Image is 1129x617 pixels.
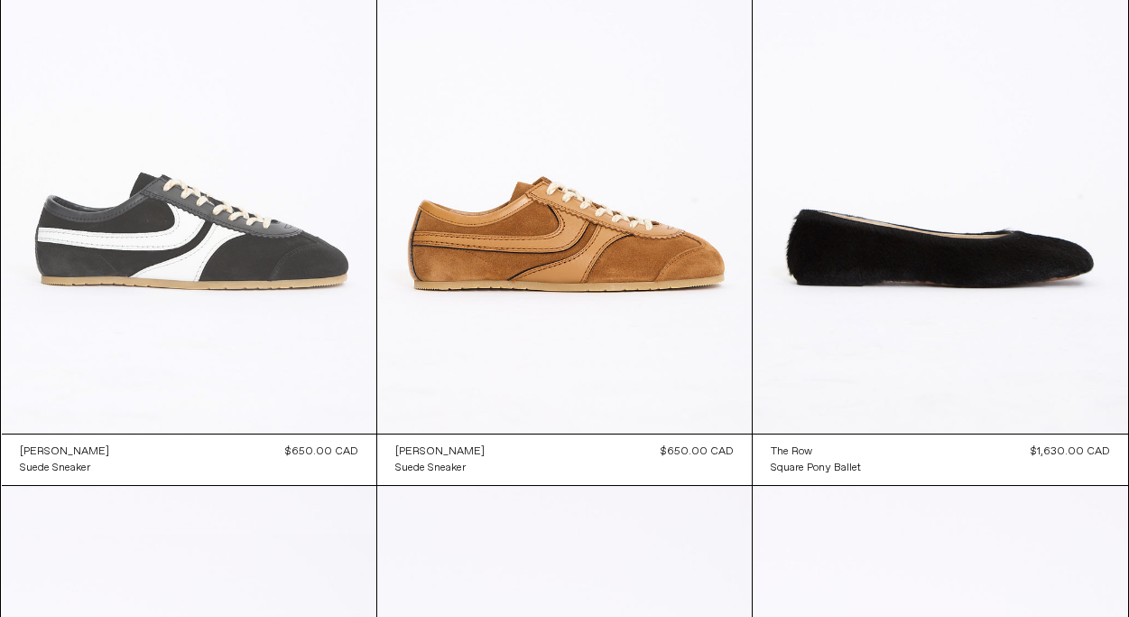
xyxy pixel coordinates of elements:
a: [PERSON_NAME] [395,444,485,460]
a: Square Pony Ballet [771,460,861,476]
div: [PERSON_NAME] [395,444,485,460]
div: [PERSON_NAME] [20,444,109,460]
a: The Row [771,444,861,460]
div: Suede Sneaker [20,461,90,476]
a: [PERSON_NAME] [20,444,109,460]
a: Suede Sneaker [395,460,485,476]
div: $650.00 CAD [661,444,734,460]
a: Suede Sneaker [20,460,109,476]
div: $650.00 CAD [285,444,358,460]
div: The Row [771,444,812,460]
div: Suede Sneaker [395,461,466,476]
div: $1,630.00 CAD [1031,444,1110,460]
